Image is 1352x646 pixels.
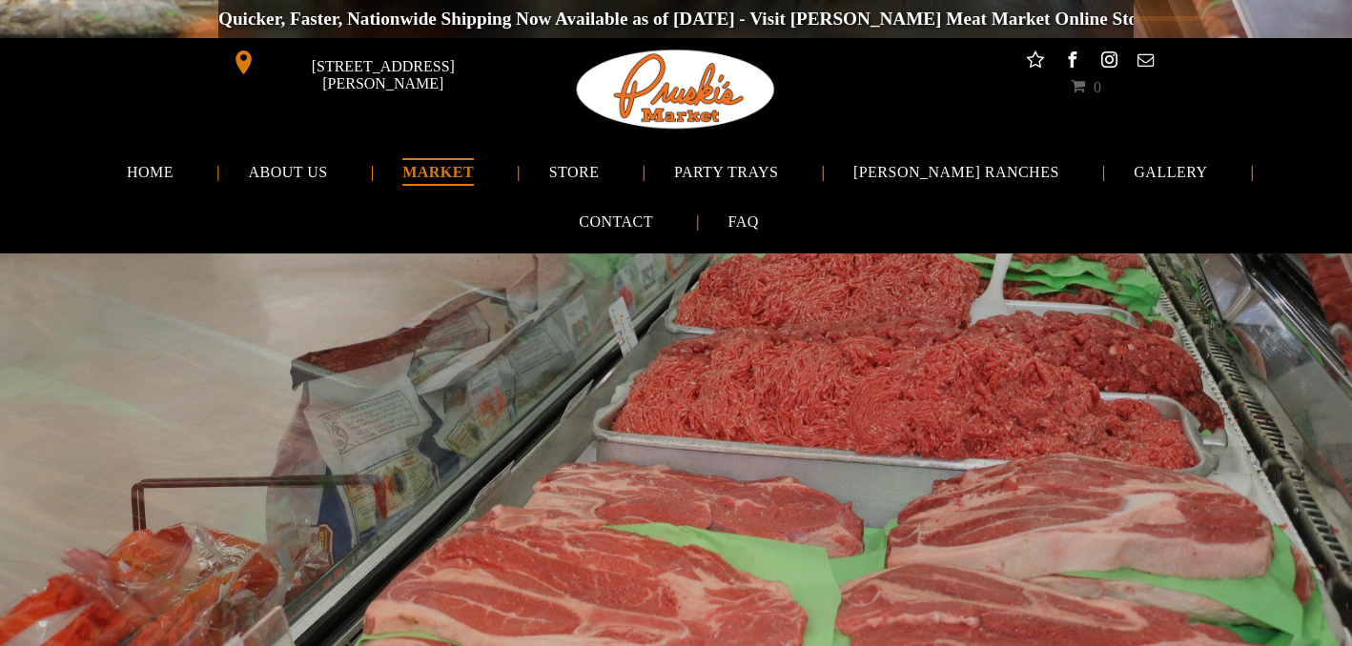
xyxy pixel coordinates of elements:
a: FAQ [699,198,785,249]
a: [PERSON_NAME] RANCHES [825,147,1077,197]
img: Pruski-s+Market+HQ+Logo2-1920w.png [573,38,779,141]
a: CONTACT [553,198,681,249]
a: STORE [522,147,629,197]
span: [STREET_ADDRESS][PERSON_NAME] [260,49,506,104]
a: [STREET_ADDRESS][PERSON_NAME] [218,48,510,77]
a: GALLERY [1096,147,1220,197]
a: Social network [1025,48,1050,77]
span: 0 [1094,79,1101,94]
a: facebook [1061,48,1086,77]
a: HOME [113,147,215,197]
a: ABOUT US [234,147,366,197]
a: instagram [1097,48,1122,77]
a: MARKET [383,147,504,197]
a: PARTY TRAYS [648,147,807,197]
a: email [1134,48,1158,77]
